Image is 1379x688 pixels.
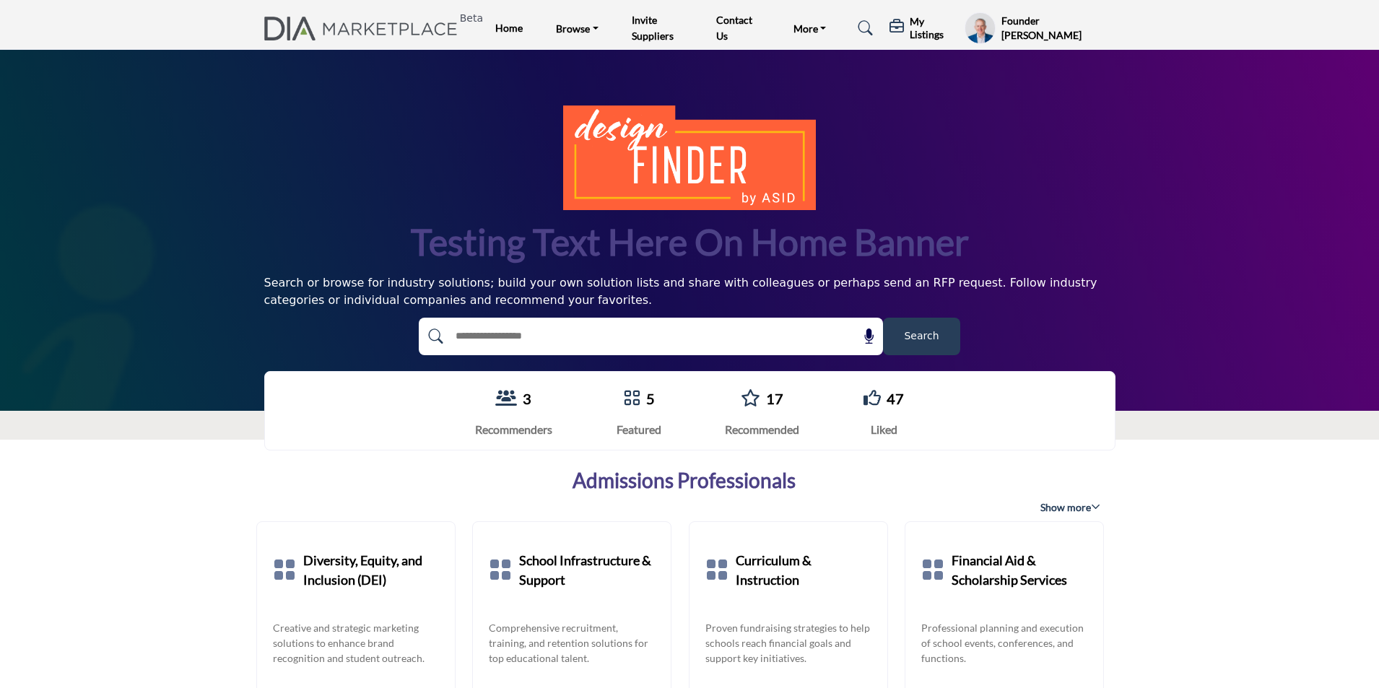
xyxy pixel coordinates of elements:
[863,389,881,406] i: Go to Liked
[617,421,661,438] div: Featured
[725,421,799,438] div: Recommended
[889,15,957,41] div: My Listings
[273,620,439,666] a: Creative and strategic marketing solutions to enhance brand recognition and student outreach.
[921,620,1087,666] a: Professional planning and execution of school events, conferences, and functions.
[736,538,871,603] a: Curriculum & Instruction
[716,14,752,42] a: Contact Us
[519,538,655,603] a: School Infrastructure & Support
[904,328,939,344] span: Search
[475,421,552,438] div: Recommenders
[887,390,904,407] a: 47
[264,17,466,40] a: Beta
[705,620,871,666] a: Proven fundraising strategies to help schools reach financial goals and support key initiatives.
[1001,14,1115,42] h5: Founder [PERSON_NAME]
[952,538,1087,603] a: Financial Aid & Scholarship Services
[495,22,523,34] a: Home
[623,389,640,409] a: Go to Featured
[863,421,904,438] div: Liked
[303,538,439,603] a: Diversity, Equity, and Inclusion (DEI)
[495,389,517,409] a: View Recommenders
[460,12,483,25] h6: Beta
[883,318,960,355] button: Search
[573,469,796,493] a: Admissions Professionals
[910,15,957,41] h5: My Listings
[766,390,783,407] a: 17
[1040,500,1100,515] span: Show more
[646,390,655,407] a: 5
[546,18,609,38] a: Browse
[523,390,531,407] a: 3
[411,219,969,266] h1: Testing text here on home banner
[741,389,760,409] a: Go to Recommended
[264,17,466,40] img: Site Logo
[489,620,655,666] a: Comprehensive recruitment, training, and retention solutions for top educational talent.
[965,12,995,44] button: Show hide supplier dropdown
[844,17,882,40] a: Search
[264,274,1115,309] div: Search or browse for industry solutions; build your own solution lists and share with colleagues ...
[563,105,816,209] img: image
[783,18,837,38] a: More
[632,14,674,42] a: Invite Suppliers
